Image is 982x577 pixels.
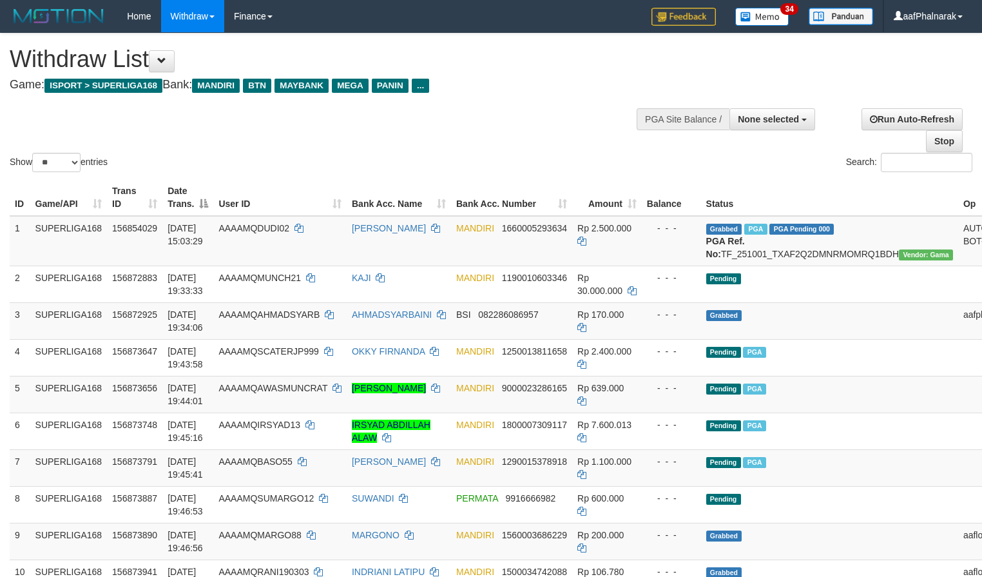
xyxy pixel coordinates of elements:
[218,309,320,320] span: AAAAMQAHMADSYARB
[743,420,765,431] span: Marked by aafchhiseyha
[647,382,696,395] div: - - -
[10,46,642,72] h1: Withdraw List
[809,8,873,25] img: panduan.png
[352,273,371,283] a: KAJI
[647,418,696,431] div: - - -
[881,153,972,172] input: Search:
[10,266,30,302] td: 2
[30,302,108,339] td: SUPERLIGA168
[743,457,765,468] span: Marked by aafchhiseyha
[456,420,494,430] span: MANDIRI
[577,309,624,320] span: Rp 170.000
[706,224,742,235] span: Grabbed
[647,492,696,505] div: - - -
[168,223,203,246] span: [DATE] 15:03:29
[502,383,567,393] span: Copy 9000023286165 to clipboard
[10,413,30,449] td: 6
[577,493,624,504] span: Rp 600.000
[706,494,741,505] span: Pending
[218,567,309,577] span: AAAAMQRANI190303
[456,309,471,320] span: BSI
[30,179,108,216] th: Game/API: activate to sort column ascending
[352,309,432,320] a: AHMADSYARBAINI
[577,223,631,233] span: Rp 2.500.000
[478,309,538,320] span: Copy 082286086957 to clipboard
[168,273,203,296] span: [DATE] 19:33:33
[743,384,765,395] span: Marked by aafsoycanthlai
[218,223,289,233] span: AAAAMQDUDI02
[352,223,426,233] a: [PERSON_NAME]
[112,223,157,233] span: 156854029
[107,179,162,216] th: Trans ID: activate to sort column ascending
[112,309,157,320] span: 156872925
[651,8,716,26] img: Feedback.jpg
[647,222,696,235] div: - - -
[352,420,430,443] a: IRSYAD ABDILLAH ALAW
[456,346,494,357] span: MANDIRI
[10,523,30,560] td: 9
[706,273,741,284] span: Pending
[577,273,622,296] span: Rp 30.000.000
[218,530,301,540] span: AAAAMQMARGO88
[456,273,494,283] span: MANDIRI
[30,266,108,302] td: SUPERLIGA168
[647,308,696,321] div: - - -
[112,530,157,540] span: 156873890
[451,179,572,216] th: Bank Acc. Number: activate to sort column ascending
[10,339,30,376] td: 4
[780,3,798,15] span: 34
[218,383,327,393] span: AAAAMQAWASMUNCRAT
[352,567,425,577] a: INDRIANI LATIPU
[218,456,292,467] span: AAAAMQBASO55
[637,108,729,130] div: PGA Site Balance /
[738,114,799,124] span: None selected
[352,383,426,393] a: [PERSON_NAME]
[168,309,203,333] span: [DATE] 19:34:06
[577,530,624,540] span: Rp 200.000
[456,456,494,467] span: MANDIRI
[10,216,30,266] td: 1
[30,486,108,523] td: SUPERLIGA168
[168,420,203,443] span: [DATE] 19:45:16
[899,249,953,260] span: Vendor URL: https://trx31.1velocity.biz
[112,456,157,467] span: 156873791
[168,383,203,406] span: [DATE] 19:44:01
[412,79,429,93] span: ...
[706,384,741,395] span: Pending
[706,236,745,259] b: PGA Ref. No:
[218,493,314,504] span: AAAAMQSUMARGO12
[218,346,318,357] span: AAAAMQSCATERJP999
[30,413,108,449] td: SUPERLIGA168
[332,79,369,93] span: MEGA
[10,486,30,523] td: 8
[926,130,963,152] a: Stop
[30,449,108,486] td: SUPERLIGA168
[706,420,741,431] span: Pending
[352,346,425,357] a: OKKY FIRNANDA
[577,420,631,430] span: Rp 7.600.013
[112,567,157,577] span: 156873941
[10,376,30,413] td: 5
[112,346,157,357] span: 156873647
[647,345,696,358] div: - - -
[112,493,157,504] span: 156873887
[744,224,767,235] span: Marked by aafsoycanthlai
[30,216,108,266] td: SUPERLIGA168
[706,310,742,321] span: Grabbed
[706,347,741,358] span: Pending
[218,420,300,430] span: AAAAMQIRSYAD13
[456,530,494,540] span: MANDIRI
[112,273,157,283] span: 156872883
[168,493,203,516] span: [DATE] 19:46:53
[502,420,567,430] span: Copy 1800007309117 to clipboard
[502,346,567,357] span: Copy 1250013811658 to clipboard
[10,79,642,92] h4: Game: Bank:
[647,271,696,284] div: - - -
[647,455,696,468] div: - - -
[729,108,815,130] button: None selected
[706,457,741,468] span: Pending
[701,179,958,216] th: Status
[456,383,494,393] span: MANDIRI
[769,224,834,235] span: PGA Pending
[218,273,301,283] span: AAAAMQMUNCH21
